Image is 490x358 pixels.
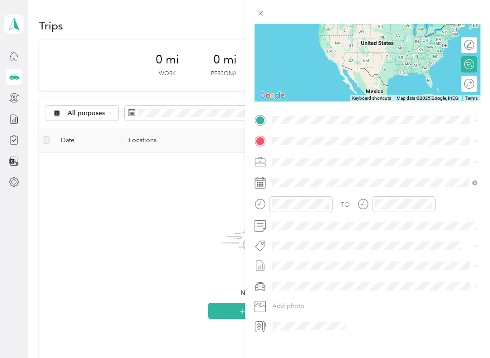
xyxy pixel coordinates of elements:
[257,90,287,102] a: Open this area in Google Maps (opens a new window)
[397,96,460,101] span: Map data ©2025 Google, INEGI
[439,307,490,358] iframe: Everlance-gr Chat Button Frame
[257,90,287,102] img: Google
[269,300,480,313] button: Add photo
[352,95,391,102] button: Keyboard shortcuts
[341,200,350,209] div: TO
